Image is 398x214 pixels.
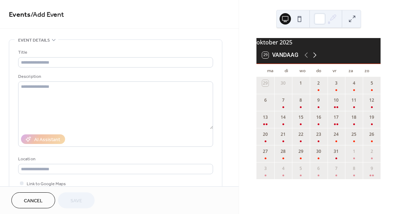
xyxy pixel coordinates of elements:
div: 6 [262,97,269,103]
div: 30 [315,148,322,155]
button: 29Vandaag [260,50,301,60]
div: 1 [351,148,357,155]
div: 29 [298,148,304,155]
div: 24 [333,131,339,138]
span: Cancel [24,197,43,205]
div: 3 [333,80,339,86]
div: 14 [280,114,286,121]
div: 22 [298,131,304,138]
a: Events [9,8,31,22]
div: 10 [333,97,339,103]
div: 1 [298,80,304,86]
div: 31 [333,148,339,155]
div: wo [294,64,311,77]
div: 8 [298,97,304,103]
button: Cancel [11,192,55,208]
div: 21 [280,131,286,138]
div: 5 [368,80,375,86]
div: 5 [298,165,304,172]
div: 6 [315,165,322,172]
div: 4 [351,80,357,86]
div: 7 [333,165,339,172]
div: 30 [280,80,286,86]
div: 25 [351,131,357,138]
div: 15 [298,114,304,121]
div: 27 [262,148,269,155]
div: 17 [333,114,339,121]
div: Location [18,155,212,163]
div: 3 [262,165,269,172]
div: 19 [368,114,375,121]
div: oktober 2025 [256,38,381,47]
div: 4 [280,165,286,172]
div: 18 [351,114,357,121]
div: do [311,64,327,77]
div: 2 [315,80,322,86]
div: 7 [280,97,286,103]
div: di [278,64,294,77]
div: 26 [368,131,375,138]
span: Event details [18,37,50,44]
div: 23 [315,131,322,138]
div: 29 [262,80,269,86]
div: ma [262,64,278,77]
div: za [343,64,359,77]
div: 13 [262,114,269,121]
div: 11 [351,97,357,103]
span: Link to Google Maps [27,180,66,188]
div: zo [359,64,375,77]
div: 9 [315,97,322,103]
div: vr [327,64,343,77]
div: 2 [368,148,375,155]
div: 9 [368,165,375,172]
div: 20 [262,131,269,138]
div: Description [18,73,212,80]
span: / Add Event [31,8,64,22]
div: Title [18,49,212,56]
div: 16 [315,114,322,121]
div: 12 [368,97,375,103]
div: 28 [280,148,286,155]
div: 8 [351,165,357,172]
